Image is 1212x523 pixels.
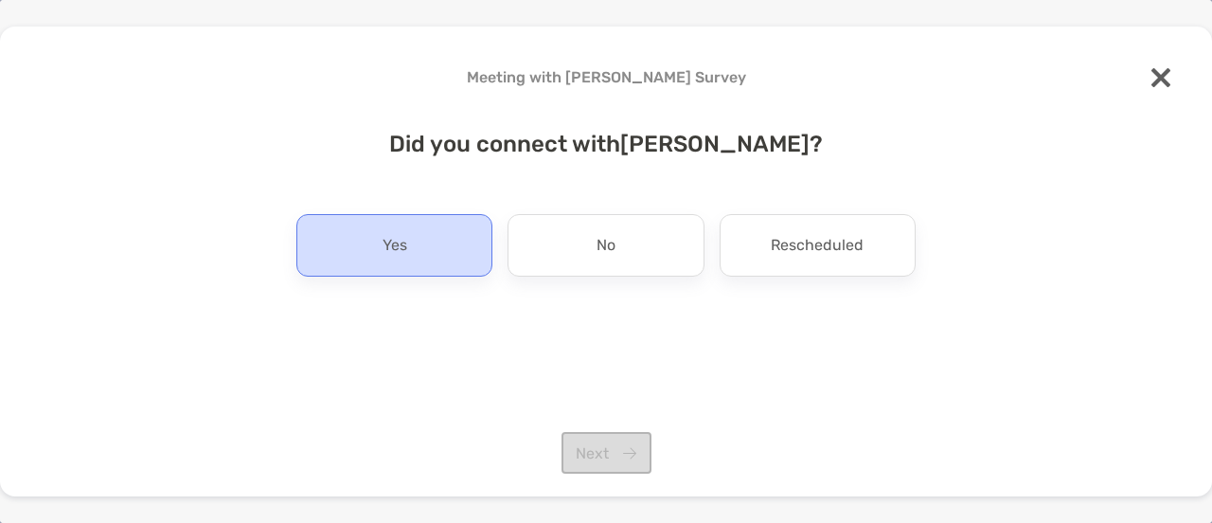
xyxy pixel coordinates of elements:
[597,230,615,261] p: No
[383,230,407,261] p: Yes
[1151,68,1170,87] img: close modal
[771,230,864,261] p: Rescheduled
[30,131,1182,157] h4: Did you connect with [PERSON_NAME] ?
[30,68,1182,86] h4: Meeting with [PERSON_NAME] Survey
